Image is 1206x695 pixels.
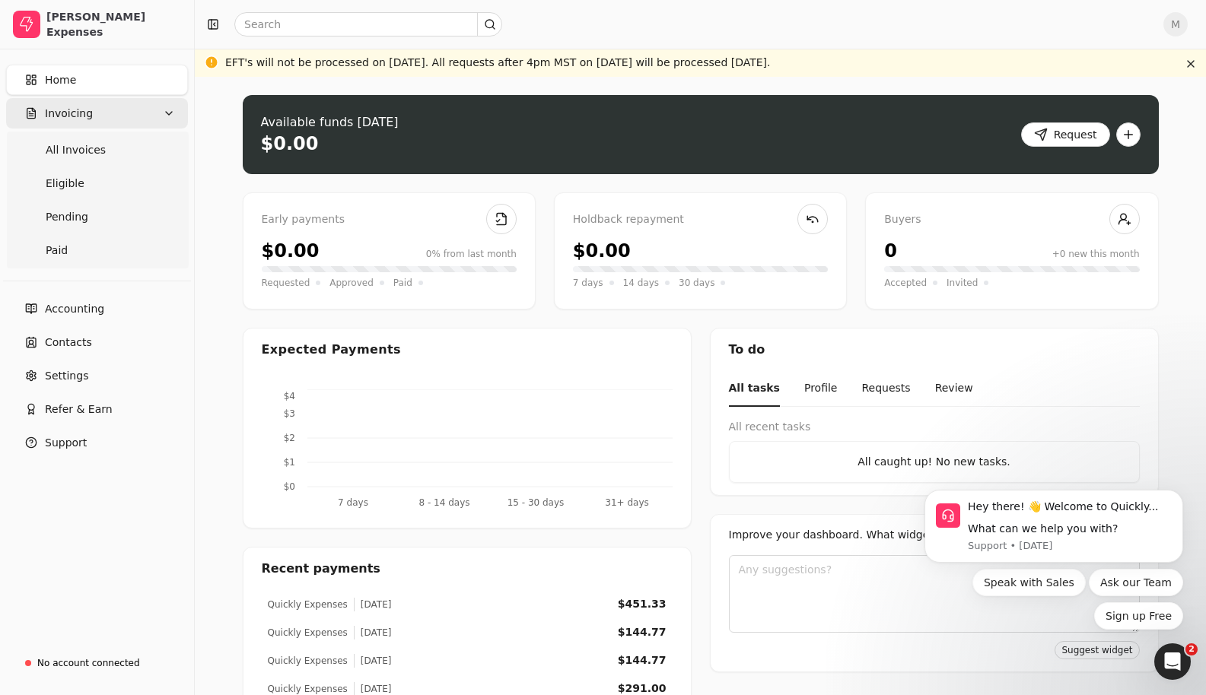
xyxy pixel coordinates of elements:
tspan: 15 - 30 days [507,497,564,508]
a: Eligible [9,168,185,198]
tspan: $0 [283,481,294,492]
span: Support [45,435,87,451]
a: Contacts [6,327,188,357]
div: No account connected [37,656,140,670]
span: 7 days [573,275,603,290]
span: Pending [46,209,88,225]
div: To do [711,328,1158,371]
button: Invoicing [6,98,188,129]
a: Settings [6,360,188,391]
div: $0.00 [261,132,319,156]
tspan: $1 [283,457,294,468]
div: 0% from last month [426,247,517,261]
span: Paid [46,243,68,259]
iframe: Intercom live chat [1154,643,1191,680]
a: Accounting [6,294,188,324]
div: Buyers [884,211,1139,228]
div: $144.77 [618,624,667,640]
button: Support [6,427,188,458]
div: [DATE] [354,598,392,611]
span: All Invoices [46,142,106,158]
span: 2 [1185,643,1198,655]
div: [DATE] [354,626,392,639]
div: [DATE] [354,654,392,668]
div: Expected Payments [262,341,401,359]
a: No account connected [6,649,188,677]
div: Quickly Expenses [268,598,348,611]
a: Pending [9,202,185,232]
button: Review [935,371,973,407]
a: All Invoices [9,135,185,165]
button: Requests [861,371,910,407]
tspan: $3 [283,408,294,419]
span: Home [45,72,76,88]
button: Profile [804,371,838,407]
span: Invoicing [45,106,93,122]
div: Improve your dashboard. What widgets would you like to see here? [729,527,1140,543]
iframe: Intercom notifications message [902,406,1206,654]
span: 30 days [679,275,714,290]
span: Eligible [46,176,84,192]
tspan: $4 [283,391,294,401]
span: 14 days [623,275,659,290]
div: +0 new this month [1052,247,1140,261]
div: $0.00 [573,237,631,265]
button: Refer & Earn [6,394,188,424]
div: All caught up! No new tasks. [742,454,1127,470]
div: 0 [884,237,897,265]
span: Settings [45,368,88,384]
span: Paid [393,275,412,290]
div: Recent payments [243,547,691,590]
span: Refer & Earn [45,401,113,417]
input: Search [234,12,502,36]
tspan: 31+ days [605,497,648,508]
span: Accounting [45,301,104,317]
button: Request [1021,122,1110,147]
div: $451.33 [618,596,667,612]
div: Early payments [262,211,517,228]
span: Accepted [884,275,927,290]
tspan: 7 days [338,497,368,508]
tspan: $2 [283,433,294,443]
div: [PERSON_NAME] Expenses [46,9,181,40]
button: M [1163,12,1188,36]
span: Invited [947,275,978,290]
div: EFT's will not be processed on [DATE]. All requests after 4pm MST on [DATE] will be processed [DA... [225,55,771,71]
div: $0.00 [262,237,320,265]
a: Paid [9,235,185,265]
tspan: 8 - 14 days [418,497,469,508]
div: All recent tasks [729,419,1140,435]
span: Approved [329,275,374,290]
div: Holdback repayment [573,211,828,228]
span: Requested [262,275,310,290]
button: All tasks [729,371,780,407]
span: Contacts [45,335,92,351]
div: $144.77 [618,652,667,668]
div: Quickly Expenses [268,654,348,668]
div: Available funds [DATE] [261,113,399,132]
div: Quickly Expenses [268,626,348,639]
a: Home [6,65,188,95]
